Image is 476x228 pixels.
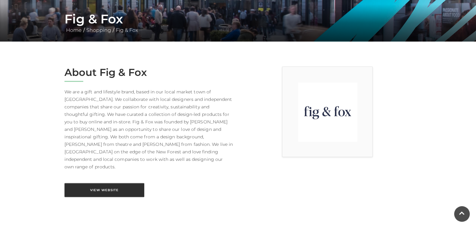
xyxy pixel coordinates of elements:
a: Shopping [85,27,113,33]
h1: Fig & Fox [64,12,412,27]
p: We are a gift and lifestyle brand, based in our local market town of [GEOGRAPHIC_DATA]. We collab... [64,88,233,171]
a: View Website [64,183,144,197]
a: Fig & Fox [114,27,140,33]
a: Home [64,27,83,33]
h2: About Fig & Fox [64,67,233,78]
div: / / [60,12,417,34]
